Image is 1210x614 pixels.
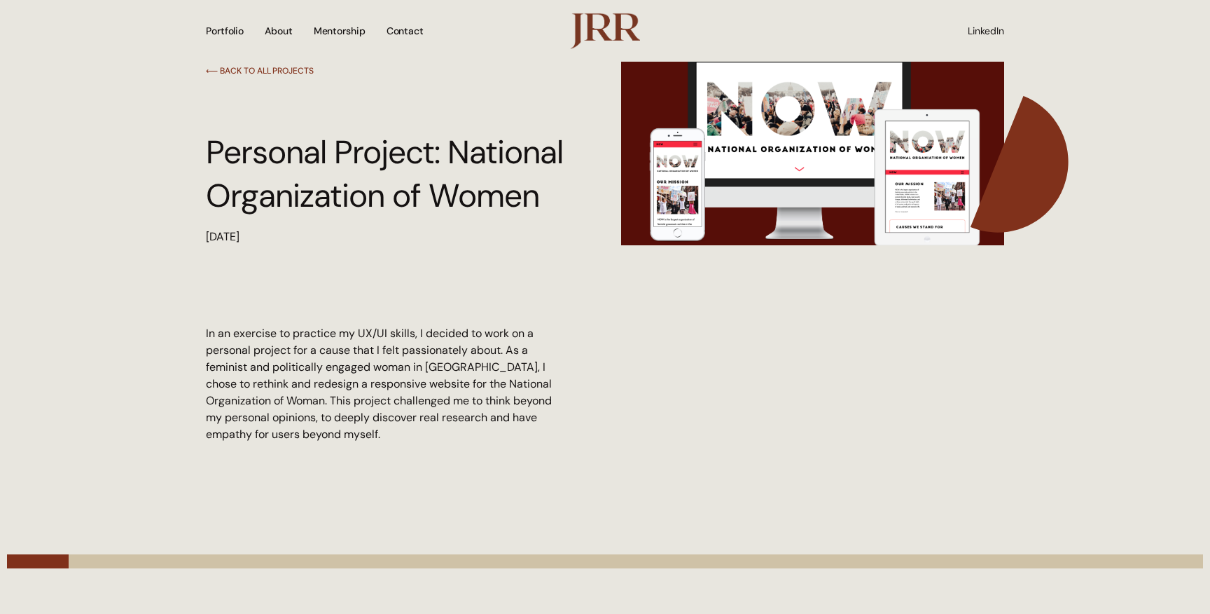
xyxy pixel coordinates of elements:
[206,7,244,55] a: Portfolio
[387,7,424,55] a: Contact
[265,7,293,55] a: About
[206,229,239,244] time: [DATE]
[206,7,525,55] nav: Menu
[206,130,579,217] h1: Personal Project: National Organization of Women
[206,66,314,76] a: ⟵ BACK TO ALL PROJECTS
[206,325,555,450] div: In an exercise to practice my UX/UI skills, I decided to work on a personal project for a cause t...
[570,13,640,48] img: logo
[968,25,1004,36] a: LinkedIn
[314,7,366,55] a: Mentorship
